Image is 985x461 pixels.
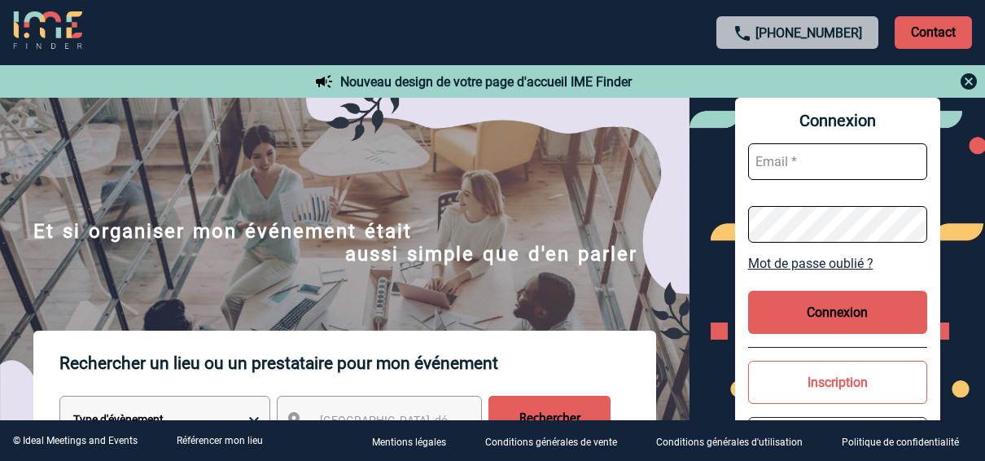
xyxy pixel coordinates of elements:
p: Conditions générales d'utilisation [656,437,803,448]
a: Mentions légales [359,433,472,449]
span: [GEOGRAPHIC_DATA], département, région... [320,414,546,427]
input: Email * [748,143,927,180]
a: Conditions générales de vente [472,433,643,449]
a: Conditions générales d'utilisation [643,433,829,449]
button: Connexion [748,291,927,334]
button: Inscription [748,361,927,404]
span: Connexion [748,111,927,130]
img: call-24-px.png [733,24,752,43]
input: Rechercher [488,396,611,441]
a: Référencer mon lieu [177,435,263,446]
a: [PHONE_NUMBER] [755,25,862,41]
p: Politique de confidentialité [842,437,959,448]
p: Rechercher un lieu ou un prestataire pour mon événement [59,331,656,396]
button: Référencer mon lieu [748,417,927,460]
div: © Ideal Meetings and Events [13,435,138,446]
p: Contact [895,16,972,49]
a: Mot de passe oublié ? [748,256,927,271]
p: Conditions générales de vente [485,437,617,448]
p: Mentions légales [372,437,446,448]
a: Politique de confidentialité [829,433,985,449]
